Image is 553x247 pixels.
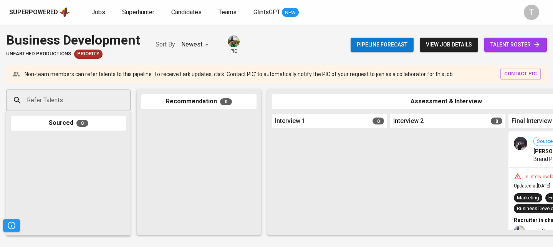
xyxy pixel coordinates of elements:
[122,8,154,16] span: Superhunter
[227,35,240,55] div: pic
[171,8,203,17] a: Candidates
[490,40,541,50] span: talent roster
[11,116,126,131] div: Sourced
[9,8,58,17] div: Superpowered
[500,68,541,80] button: contact pic
[3,219,20,232] button: Pipeline Triggers
[253,8,299,17] a: GlintsGPT NEW
[219,8,238,17] a: Teams
[9,7,70,18] a: Superpoweredapp logo
[91,8,105,16] span: Jobs
[504,70,537,78] span: contact pic
[420,38,478,52] button: view job details
[74,50,103,59] div: Job Order Reopened
[181,40,202,49] p: Newest
[156,40,175,49] p: Sort By
[60,7,70,18] img: app logo
[91,8,107,17] a: Jobs
[491,118,502,124] span: 0
[6,31,140,50] div: Business Development
[171,8,202,16] span: Candidates
[76,120,88,127] span: 0
[517,194,539,202] div: Marketing
[219,8,237,16] span: Teams
[126,99,128,101] button: Open
[514,183,550,189] span: Updated at [DATE]
[393,117,424,126] span: Interview 2
[25,70,454,78] p: Non-team members can refer talents to this pipeline. To receive Lark updates, click 'Contact PIC'...
[514,137,527,150] img: 136742bf6a5804d63ff492bec5be0633.jpg
[6,50,71,58] span: Unearthed Productions
[426,40,472,50] span: view job details
[74,50,103,58] span: Priority
[373,118,384,124] span: 0
[351,38,414,52] button: Pipeline forecast
[512,117,552,126] span: Final Interview
[253,8,280,16] span: GlintsGPT
[122,8,156,17] a: Superhunter
[514,225,525,237] img: eva@glints.com
[181,38,212,52] div: Newest
[275,117,305,126] span: Interview 1
[220,98,232,105] span: 0
[282,9,299,17] span: NEW
[228,35,240,47] img: eva@glints.com
[141,94,257,109] div: Recommendation
[484,38,547,52] a: talent roster
[524,5,539,20] div: T
[357,40,407,50] span: Pipeline forecast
